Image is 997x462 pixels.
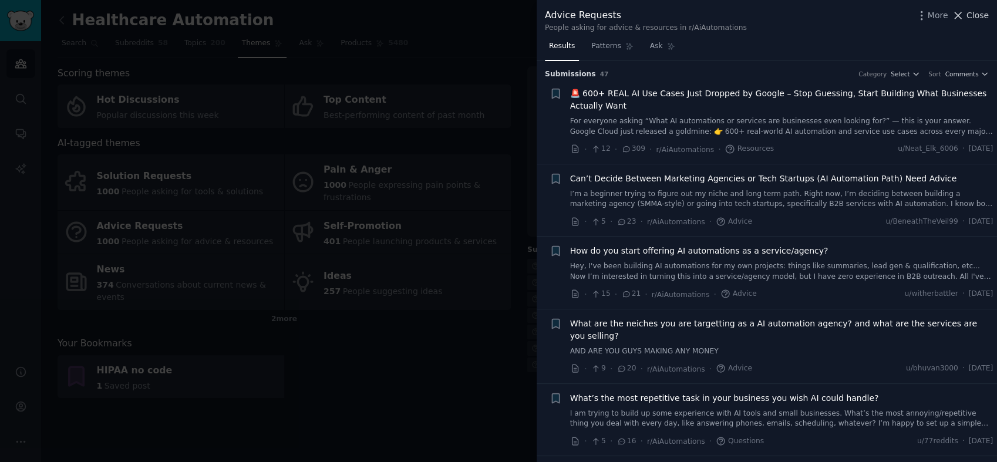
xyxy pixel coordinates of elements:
span: 309 [621,144,645,154]
span: r/AiAutomations [647,218,705,226]
span: · [584,363,587,375]
button: Close [952,9,989,22]
span: u/bhuvan3000 [906,363,958,374]
span: u/Neat_Elk_6006 [898,144,958,154]
span: Close [966,9,989,22]
span: [DATE] [969,144,993,154]
div: Category [858,70,887,78]
a: What’s the most repetitive task in your business you wish AI could handle? [570,392,879,404]
span: Select [891,70,910,78]
a: Results [545,37,579,61]
span: Results [549,41,575,52]
span: · [610,215,612,228]
span: · [709,363,711,375]
a: What are the neiches you are targetting as a AI automation agency? and what are the services are ... [570,318,993,342]
a: How do you start offering AI automations as a service/agency? [570,245,828,257]
span: u/77reddits [917,436,958,447]
span: [DATE] [969,363,993,374]
span: 15 [591,289,610,299]
span: [DATE] [969,289,993,299]
span: · [584,215,587,228]
span: Resources [725,144,774,154]
span: Advice [716,217,752,227]
span: · [584,288,587,301]
span: · [640,215,642,228]
span: · [962,217,965,227]
span: · [610,435,612,447]
a: I am trying to build up some experience with AI tools and small businesses. What’s the most annoy... [570,409,993,429]
span: · [962,144,965,154]
span: 21 [621,289,641,299]
span: r/AiAutomations [647,365,705,373]
span: · [640,363,642,375]
span: 5 [591,436,605,447]
span: 47 [600,70,609,77]
span: [DATE] [969,217,993,227]
span: Advice [716,363,752,374]
span: 20 [617,363,636,374]
span: · [610,363,612,375]
span: Ask [650,41,663,52]
span: 12 [591,144,610,154]
span: · [718,143,720,156]
button: Select [891,70,920,78]
a: I’m a beginner trying to figure out my niche and long term path. Right now, I’m deciding between ... [570,189,993,210]
a: Hey, I've been building AI automations for my own projects: things like summaries, lead gen & qua... [570,261,993,282]
span: · [713,288,716,301]
span: 9 [591,363,605,374]
a: 🚨 600+ REAL AI Use Cases Just Dropped by Google – Stop Guessing, Start Building What Businesses A... [570,87,993,112]
span: Submission s [545,69,596,80]
a: Can’t Decide Between Marketing Agencies or Tech Startups (AI Automation Path) Need Advice [570,173,957,185]
span: r/AiAutomations [656,146,714,154]
a: Ask [646,37,679,61]
button: Comments [945,70,989,78]
span: Questions [716,436,764,447]
div: People asking for advice & resources in r/AiAutomations [545,23,747,33]
span: [DATE] [969,436,993,447]
span: Patterns [591,41,621,52]
span: · [645,288,647,301]
span: · [615,288,617,301]
span: Advice [720,289,757,299]
span: · [709,435,711,447]
span: 16 [617,436,636,447]
span: r/AiAutomations [647,437,705,446]
button: More [915,9,948,22]
span: · [709,215,711,228]
span: · [962,363,965,374]
span: · [584,435,587,447]
span: · [640,435,642,447]
a: For everyone asking “What AI automations or services are businesses even looking for?” — this is ... [570,116,993,137]
a: AND ARE YOU GUYS MAKING ANY MONEY [570,346,993,357]
div: Advice Requests [545,8,747,23]
span: · [584,143,587,156]
span: · [615,143,617,156]
a: Patterns [587,37,637,61]
span: 5 [591,217,605,227]
div: Sort [928,70,941,78]
span: · [962,436,965,447]
span: · [962,289,965,299]
span: More [928,9,948,22]
span: r/AiAutomations [652,291,710,299]
span: 23 [617,217,636,227]
span: · [649,143,652,156]
span: u/witherbattler [904,289,958,299]
span: Comments [945,70,979,78]
span: u/BeneathTheVeil99 [885,217,958,227]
